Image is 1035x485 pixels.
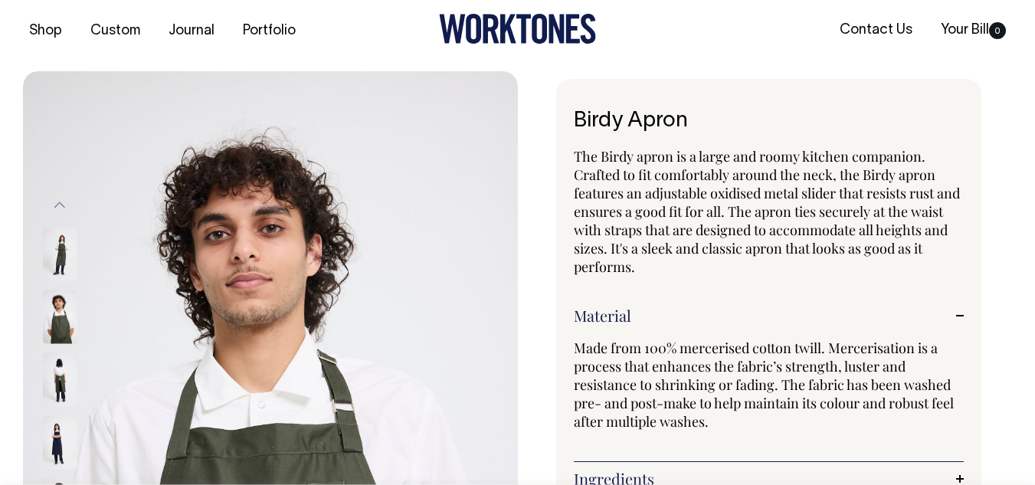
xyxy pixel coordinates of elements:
[84,18,146,44] a: Custom
[43,290,77,343] img: olive
[989,22,1006,39] span: 0
[935,18,1012,43] a: Your Bill0
[574,110,965,133] h1: Birdy Apron
[23,18,68,44] a: Shop
[574,147,960,276] span: The Birdy apron is a large and roomy kitchen companion. Crafted to fit comfortably around the nec...
[834,18,919,43] a: Contact Us
[574,339,954,431] span: Made from 100% mercerised cotton twill. Mercerisation is a process that enhances the fabric’s str...
[162,18,221,44] a: Journal
[43,415,77,469] img: dark-navy
[43,227,77,280] img: olive
[48,188,71,223] button: Previous
[237,18,302,44] a: Portfolio
[43,352,77,406] img: olive
[574,306,965,325] a: Material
